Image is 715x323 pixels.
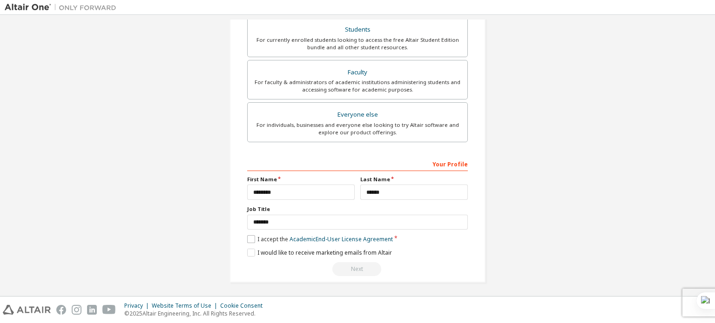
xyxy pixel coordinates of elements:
[5,3,121,12] img: Altair One
[253,66,462,79] div: Faculty
[102,305,116,315] img: youtube.svg
[247,249,392,257] label: I would like to receive marketing emails from Altair
[247,156,468,171] div: Your Profile
[253,121,462,136] div: For individuals, businesses and everyone else looking to try Altair software and explore our prod...
[124,302,152,310] div: Privacy
[247,235,393,243] label: I accept the
[72,305,81,315] img: instagram.svg
[220,302,268,310] div: Cookie Consent
[152,302,220,310] div: Website Terms of Use
[253,108,462,121] div: Everyone else
[247,262,468,276] div: Read and acccept EULA to continue
[247,205,468,213] label: Job Title
[360,176,468,183] label: Last Name
[247,176,355,183] label: First Name
[87,305,97,315] img: linkedin.svg
[3,305,51,315] img: altair_logo.svg
[124,310,268,317] p: © 2025 Altair Engineering, Inc. All Rights Reserved.
[253,36,462,51] div: For currently enrolled students looking to access the free Altair Student Edition bundle and all ...
[56,305,66,315] img: facebook.svg
[290,235,393,243] a: Academic End-User License Agreement
[253,23,462,36] div: Students
[253,79,462,93] div: For faculty & administrators of academic institutions administering students and accessing softwa...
